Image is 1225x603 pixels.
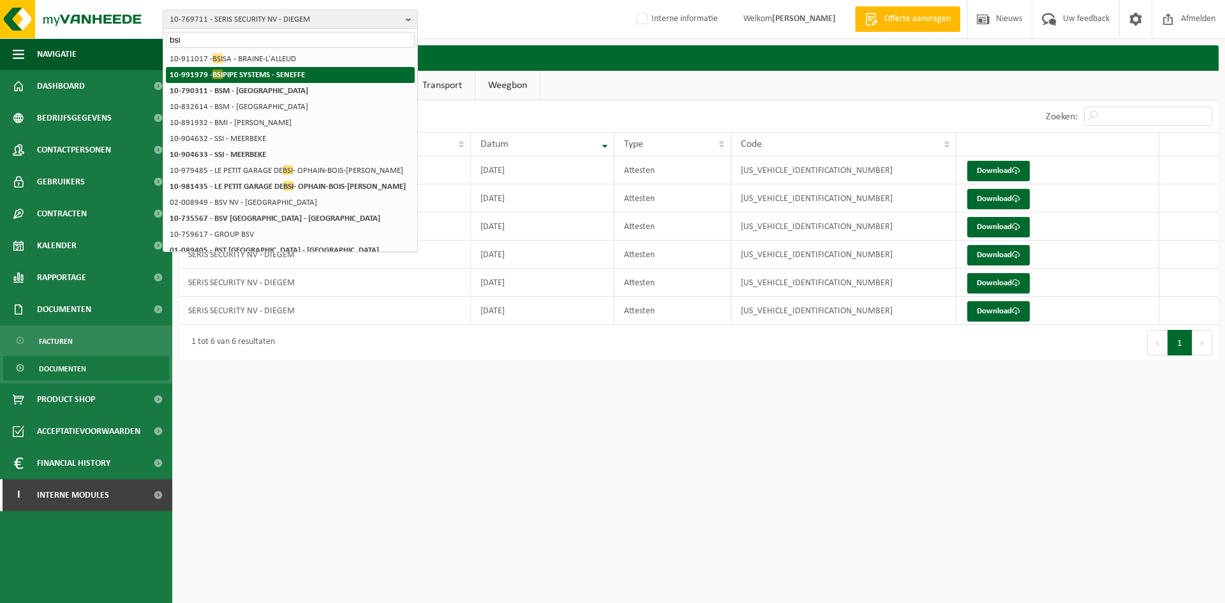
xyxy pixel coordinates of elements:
td: SERIS SECURITY NV - DIEGEM [179,241,471,269]
strong: 10-991979 - PIPE SYSTEMS - SENEFFE [170,70,305,79]
td: [US_VEHICLE_IDENTIFICATION_NUMBER] [731,212,956,241]
strong: 01-089405 - BST [GEOGRAPHIC_DATA] - [GEOGRAPHIC_DATA] [170,246,379,255]
td: SERIS SECURITY NV - DIEGEM [179,297,471,325]
span: Code [741,139,762,149]
span: 10-769711 - SERIS SECURITY NV - DIEGEM [170,10,401,29]
li: 10-759617 - GROUP BSV [166,227,415,242]
li: 10-904632 - SSI - MEERBEKE [166,131,415,147]
a: Download [967,189,1030,209]
li: 10-979485 - LE PETIT GARAGE DE - OPHAIN-BOIS-[PERSON_NAME] [166,163,415,179]
label: Zoeken: [1046,112,1078,122]
a: Download [967,273,1030,294]
td: SERIS SECURITY NV - DIEGEM [179,269,471,297]
td: Attesten [614,241,731,269]
span: Documenten [39,357,86,381]
td: Attesten [614,184,731,212]
td: [DATE] [471,241,614,269]
button: 10-769711 - SERIS SECURITY NV - DIEGEM [163,10,418,29]
a: Download [967,161,1030,181]
span: Facturen [39,329,73,354]
button: Previous [1147,330,1168,355]
td: [US_VEHICLE_IDENTIFICATION_NUMBER] [731,156,956,184]
td: Attesten [614,156,731,184]
a: Weegbon [475,71,540,100]
a: Download [967,217,1030,237]
span: Documenten [37,294,91,325]
span: I [13,479,24,511]
td: [US_VEHICLE_IDENTIFICATION_NUMBER] [731,184,956,212]
a: Documenten [3,356,169,380]
span: Interne modules [37,479,109,511]
td: Attesten [614,269,731,297]
span: Datum [480,139,509,149]
strong: 10-981435 - LE PETIT GARAGE DE - OPHAIN-BOIS-[PERSON_NAME] [170,181,406,191]
td: Attesten [614,297,731,325]
li: 10-891932 - BMI - [PERSON_NAME] [166,115,415,131]
label: Interne informatie [634,10,718,29]
span: Acceptatievoorwaarden [37,415,140,447]
span: Bedrijfsgegevens [37,102,112,134]
strong: 10-790311 - BSM - [GEOGRAPHIC_DATA] [170,87,308,95]
strong: 10-904633 - SSI - MEERBEKE [170,151,266,159]
h2: Documenten [179,45,1219,70]
td: [DATE] [471,184,614,212]
td: [US_VEHICLE_IDENTIFICATION_NUMBER] [731,241,956,269]
span: Contactpersonen [37,134,111,166]
td: [DATE] [471,156,614,184]
td: Attesten [614,212,731,241]
a: Transport [410,71,475,100]
span: Product Shop [37,383,95,415]
span: Offerte aanvragen [881,13,954,26]
div: 1 tot 6 van 6 resultaten [185,331,275,354]
strong: 10-735567 - BSV [GEOGRAPHIC_DATA] - [GEOGRAPHIC_DATA] [170,214,380,223]
td: [DATE] [471,212,614,241]
a: Download [967,301,1030,322]
strong: [PERSON_NAME] [772,14,836,24]
span: Financial History [37,447,110,479]
li: 02-008949 - BSV NV - [GEOGRAPHIC_DATA] [166,195,415,211]
span: Rapportage [37,262,86,294]
span: Contracten [37,198,87,230]
button: 1 [1168,330,1192,355]
span: BSI [283,165,293,175]
button: Next [1192,330,1212,355]
span: BSI [212,54,223,63]
span: Dashboard [37,70,85,102]
td: [DATE] [471,269,614,297]
span: BSI [212,70,223,79]
a: Offerte aanvragen [855,6,960,32]
a: Facturen [3,329,169,353]
span: Navigatie [37,38,77,70]
span: Gebruikers [37,166,85,198]
a: Download [967,245,1030,265]
li: 10-832614 - BSM - [GEOGRAPHIC_DATA] [166,99,415,115]
td: [US_VEHICLE_IDENTIFICATION_NUMBER] [731,269,956,297]
span: BSI [283,181,293,191]
input: Zoeken naar gekoppelde vestigingen [166,32,415,48]
td: [DATE] [471,297,614,325]
span: Type [624,139,643,149]
td: [US_VEHICLE_IDENTIFICATION_NUMBER] [731,297,956,325]
li: 10-911017 - SA - BRAINE-L'ALLEUD [166,51,415,67]
span: Kalender [37,230,77,262]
